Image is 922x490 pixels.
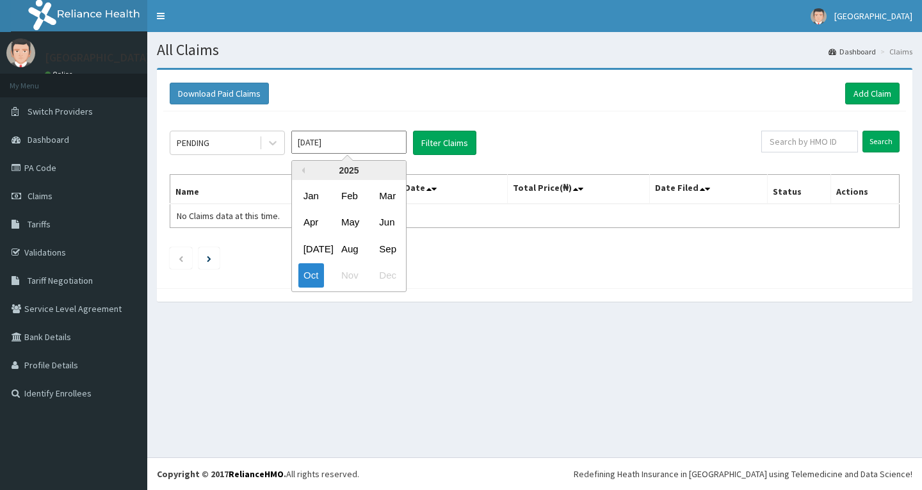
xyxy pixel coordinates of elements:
[374,184,400,208] div: Choose March 2025
[413,131,476,155] button: Filter Claims
[811,8,827,24] img: User Image
[298,184,324,208] div: Choose January 2025
[336,211,362,234] div: Choose May 2025
[830,175,899,204] th: Actions
[291,131,407,154] input: Select Month and Year
[157,42,912,58] h1: All Claims
[298,237,324,261] div: Choose July 2025
[28,190,53,202] span: Claims
[336,237,362,261] div: Choose August 2025
[170,175,354,204] th: Name
[292,183,406,289] div: month 2025-10
[229,468,284,480] a: RelianceHMO
[374,237,400,261] div: Choose September 2025
[298,211,324,234] div: Choose April 2025
[28,218,51,230] span: Tariffs
[28,134,69,145] span: Dashboard
[877,46,912,57] li: Claims
[574,468,912,480] div: Redefining Heath Insurance in [GEOGRAPHIC_DATA] using Telemedicine and Data Science!
[862,131,900,152] input: Search
[374,211,400,234] div: Choose June 2025
[6,38,35,67] img: User Image
[147,457,922,490] footer: All rights reserved.
[207,252,211,264] a: Next page
[28,275,93,286] span: Tariff Negotiation
[336,184,362,208] div: Choose February 2025
[298,264,324,288] div: Choose October 2025
[829,46,876,57] a: Dashboard
[298,167,305,174] button: Previous Year
[170,83,269,104] button: Download Paid Claims
[292,161,406,180] div: 2025
[157,468,286,480] strong: Copyright © 2017 .
[845,83,900,104] a: Add Claim
[761,131,858,152] input: Search by HMO ID
[45,70,76,79] a: Online
[178,252,184,264] a: Previous page
[28,106,93,117] span: Switch Providers
[834,10,912,22] span: [GEOGRAPHIC_DATA]
[767,175,830,204] th: Status
[649,175,767,204] th: Date Filed
[507,175,649,204] th: Total Price(₦)
[177,210,280,222] span: No Claims data at this time.
[45,52,150,63] p: [GEOGRAPHIC_DATA]
[177,136,209,149] div: PENDING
